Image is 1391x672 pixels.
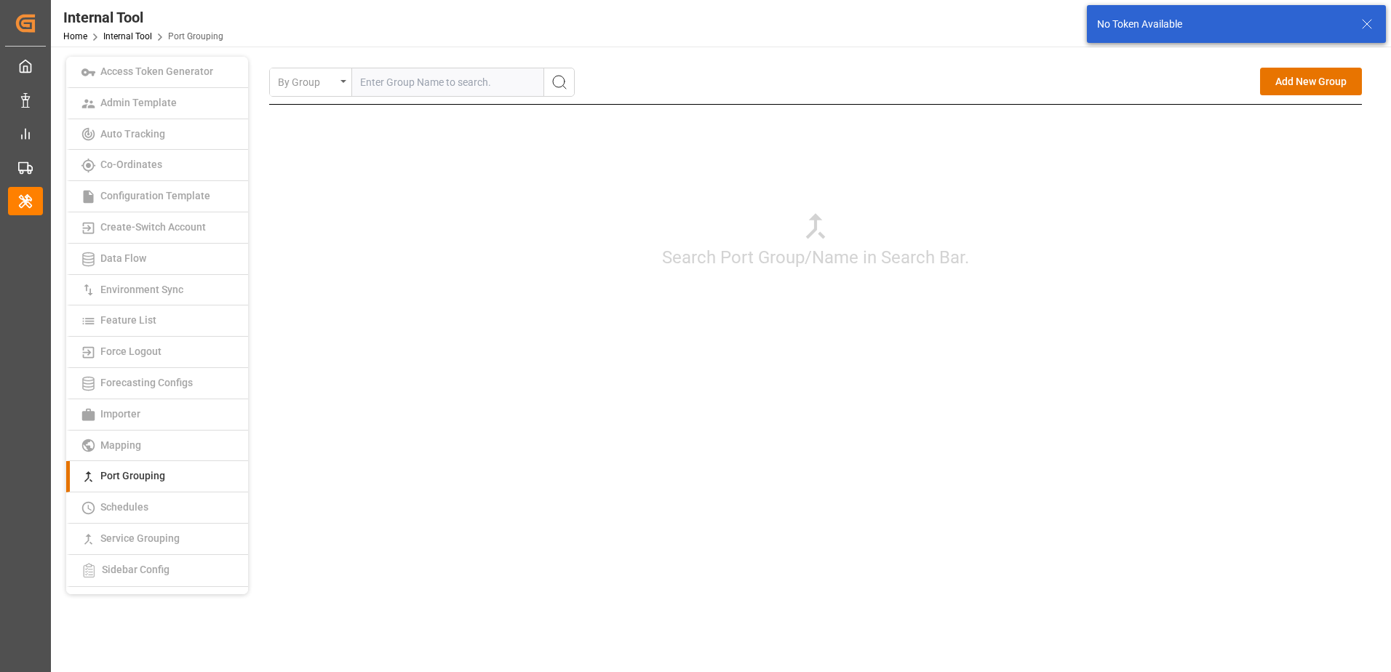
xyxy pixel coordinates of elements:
[66,212,248,244] a: Create-Switch Account
[66,275,248,306] a: Environment Sync
[270,68,351,96] button: open menu
[96,470,170,481] span: Port Grouping
[66,431,248,462] a: Mapping
[96,97,181,108] span: Admin Template
[66,337,248,368] a: Force Logout
[1260,68,1362,95] button: Add New Group
[96,221,210,233] span: Create-Switch Account
[96,408,145,420] span: Importer
[96,501,153,513] span: Schedules
[1097,17,1347,32] div: No Token Available
[66,305,248,337] a: Feature List
[66,524,248,555] a: Service Grouping
[66,587,248,620] a: Solution Management
[66,368,248,399] a: Forecasting Configs
[96,65,218,77] span: Access Token Generator
[96,314,161,326] span: Feature List
[66,244,248,275] a: Data Flow
[66,88,248,119] a: Admin Template
[66,555,248,587] a: Sidebar Config
[66,181,248,212] a: Configuration Template
[66,399,248,431] a: Importer
[96,190,215,201] span: Configuration Template
[66,119,248,151] a: Auto Tracking
[66,492,248,524] a: Schedules
[97,564,174,575] span: Sidebar Config
[66,57,248,88] a: Access Token Generator
[63,31,87,41] a: Home
[96,345,166,357] span: Force Logout
[96,252,151,264] span: Data Flow
[274,71,347,94] div: By Group
[66,150,248,181] a: Co-Ordinates
[96,532,184,544] span: Service Grouping
[543,68,574,96] button: search button
[63,7,223,28] div: Internal Tool
[96,128,170,140] span: Auto Tracking
[96,159,167,170] span: Co-Ordinates
[96,284,188,295] span: Environment Sync
[96,377,197,388] span: Forecasting Configs
[103,31,152,41] a: Internal Tool
[269,105,1362,374] div: Search Port Group/Name in Search Bar.
[96,439,146,451] span: Mapping
[66,461,248,492] a: Port Grouping
[352,68,543,96] input: Enter Group Name to search.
